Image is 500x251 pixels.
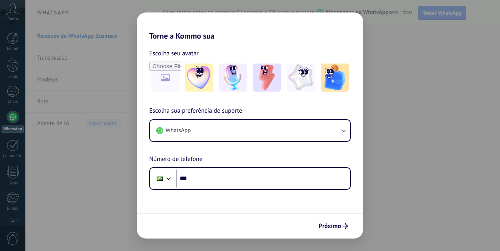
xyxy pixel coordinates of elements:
[149,48,199,58] span: Escolha seu avatar
[319,223,341,229] span: Próximo
[185,64,213,92] img: -1.jpeg
[137,12,363,41] h2: Torne a Kommo sua
[149,106,242,116] span: Escolha sua preferência de suporte
[152,170,167,187] div: Brazil: + 55
[150,120,350,141] button: WhatsApp
[253,64,281,92] img: -3.jpeg
[219,64,247,92] img: -2.jpeg
[321,64,349,92] img: -5.jpeg
[315,219,352,233] button: Próximo
[149,154,202,164] span: Número de telefone
[166,127,191,134] span: WhatsApp
[287,64,315,92] img: -4.jpeg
